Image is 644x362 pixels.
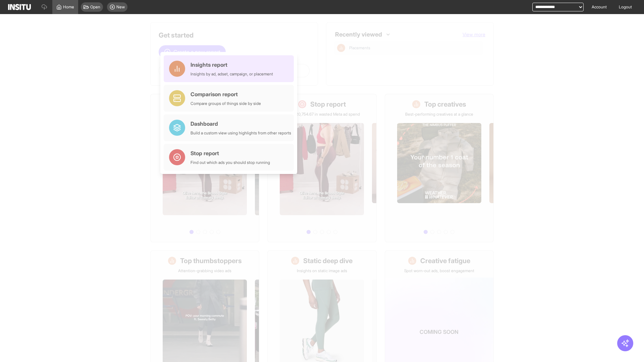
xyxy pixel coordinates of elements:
[191,149,270,157] div: Stop report
[90,4,100,10] span: Open
[191,90,261,98] div: Comparison report
[8,4,31,10] img: Logo
[191,71,273,77] div: Insights by ad, adset, campaign, or placement
[63,4,74,10] span: Home
[116,4,125,10] span: New
[191,101,261,106] div: Compare groups of things side by side
[191,61,273,69] div: Insights report
[191,130,291,136] div: Build a custom view using highlights from other reports
[191,160,270,165] div: Find out which ads you should stop running
[191,120,291,128] div: Dashboard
